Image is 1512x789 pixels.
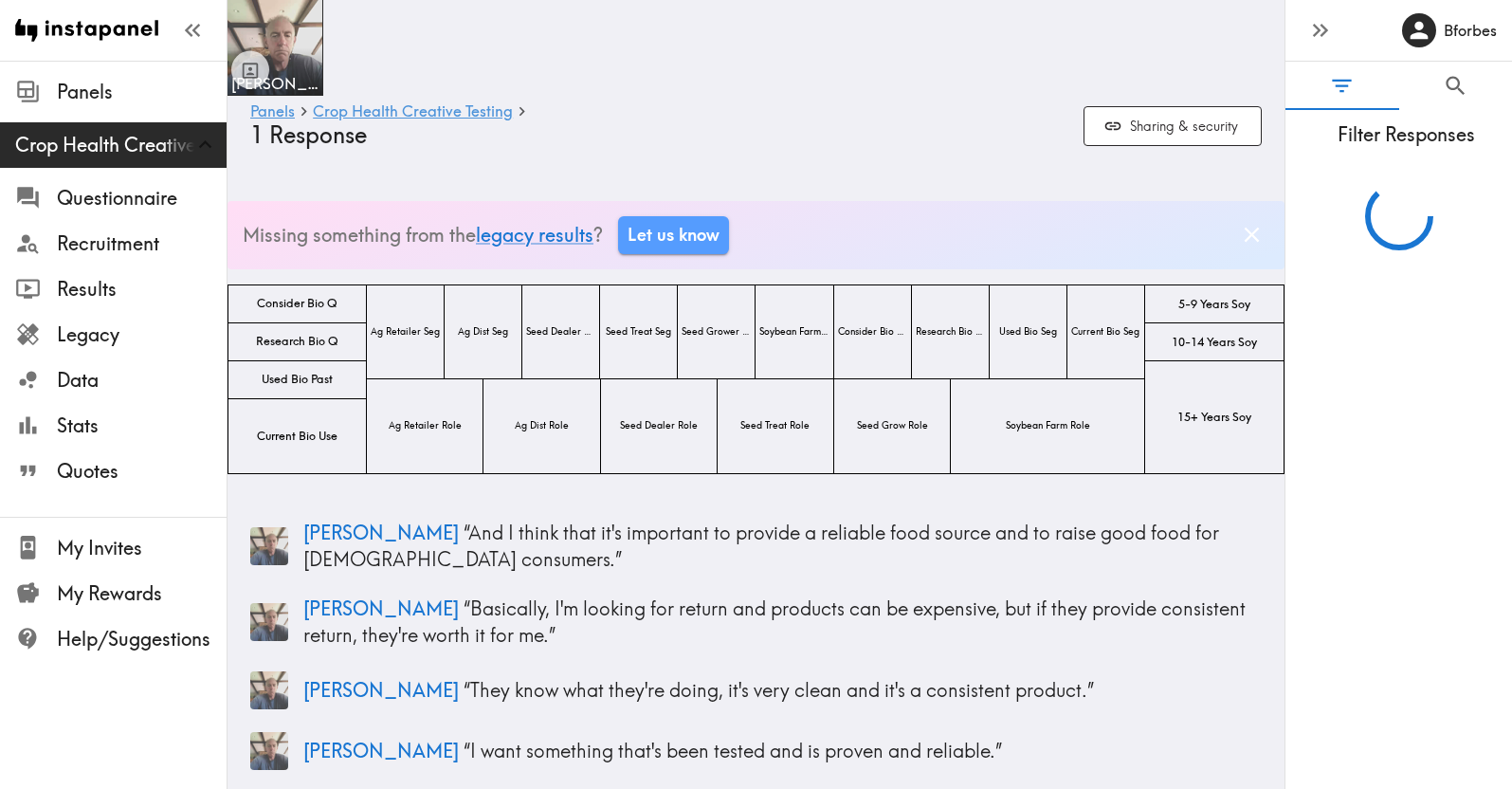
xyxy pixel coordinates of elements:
[303,596,1262,649] p: “ Basically, I'm looking for return and products can be expensive, but if they provide consistent...
[912,321,989,342] span: Research Bio Seg
[250,664,1262,717] a: Panelist thumbnail[PERSON_NAME] “They know what they're doing, it's very clean and it's a consist...
[303,677,1262,704] p: “ They know what they're doing, it's very clean and it's a consistent product. ”
[1067,321,1143,342] span: Current Bio Seg
[1174,405,1255,429] span: 15+ Years Soy
[1234,217,1269,252] button: Dismiss banner
[250,103,295,121] a: Panels
[57,321,227,348] span: Legacy
[231,73,319,94] span: [PERSON_NAME]
[253,424,341,448] span: Current Bio Use
[250,121,367,149] span: 1 Response
[57,626,227,652] span: Help/Suggestions
[303,738,1262,764] p: “ I want something that's been tested and is proven and reliable. ”
[252,329,342,353] span: Research Bio Q
[602,321,675,342] span: Seed Treat Seg
[1444,20,1497,41] h6: Bforbes
[250,588,1262,656] a: Panelist thumbnail[PERSON_NAME] “Basically, I'm looking for return and products can be expensive,...
[57,276,227,303] span: Results
[303,520,1262,573] p: “ And I think that it's important to provide a reliable food source and to raise good food for [D...
[258,367,337,391] span: Used Bio Past
[756,321,832,342] span: Soybean Farm Seg
[1175,292,1254,316] span: 5-9 Years Soy
[1301,121,1512,148] span: Filter Responses
[250,512,1262,580] a: Panelist thumbnail[PERSON_NAME] “And I think that it's important to provide a reliable food sourc...
[385,415,465,436] span: Ag Retailer Role
[57,230,227,257] span: Recruitment
[618,216,729,254] a: Let us know
[250,603,288,641] img: Panelist thumbnail
[231,51,269,89] button: Toggle between responses and questions
[511,415,573,436] span: Ag Dist Role
[243,222,603,248] p: Missing something from the ?
[522,321,599,342] span: Seed Dealer Seg
[313,103,513,121] a: Crop Health Creative Testing
[57,535,227,561] span: My Invites
[57,367,227,394] span: Data
[303,678,459,702] span: [PERSON_NAME]
[995,321,1061,342] span: Used Bio Seg
[250,732,288,770] img: Panelist thumbnail
[250,671,288,709] img: Panelist thumbnail
[834,321,911,342] span: Consider Bio Seg
[1168,330,1261,354] span: 10-14 Years Soy
[737,415,813,436] span: Seed Treat Role
[1285,62,1399,110] button: Filter Responses
[57,413,227,439] span: Stats
[616,415,701,436] span: Seed Dealer Role
[678,321,755,342] span: Seed Grower Seg
[57,185,227,211] span: Questionnaire
[303,521,459,544] span: [PERSON_NAME]
[476,223,593,247] a: legacy results
[1084,106,1262,147] button: Sharing & security
[303,596,459,620] span: [PERSON_NAME]
[1002,415,1094,436] span: Soybean Farm Role
[250,527,288,565] img: Panelist thumbnail
[853,415,932,436] span: Seed Grow Role
[15,132,227,158] span: Crop Health Creative Testing
[250,725,1262,778] a: Panelist thumbnail[PERSON_NAME] “I want something that's been tested and is proven and reliable.”
[303,739,459,762] span: [PERSON_NAME]
[1443,73,1468,99] span: Search
[57,580,227,607] span: My Rewards
[367,321,444,342] span: Ag Retailer Seg
[454,321,512,342] span: Ag Dist Seg
[57,458,227,485] span: Quotes
[253,291,341,315] span: Consider Bio Q
[57,79,227,105] span: Panels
